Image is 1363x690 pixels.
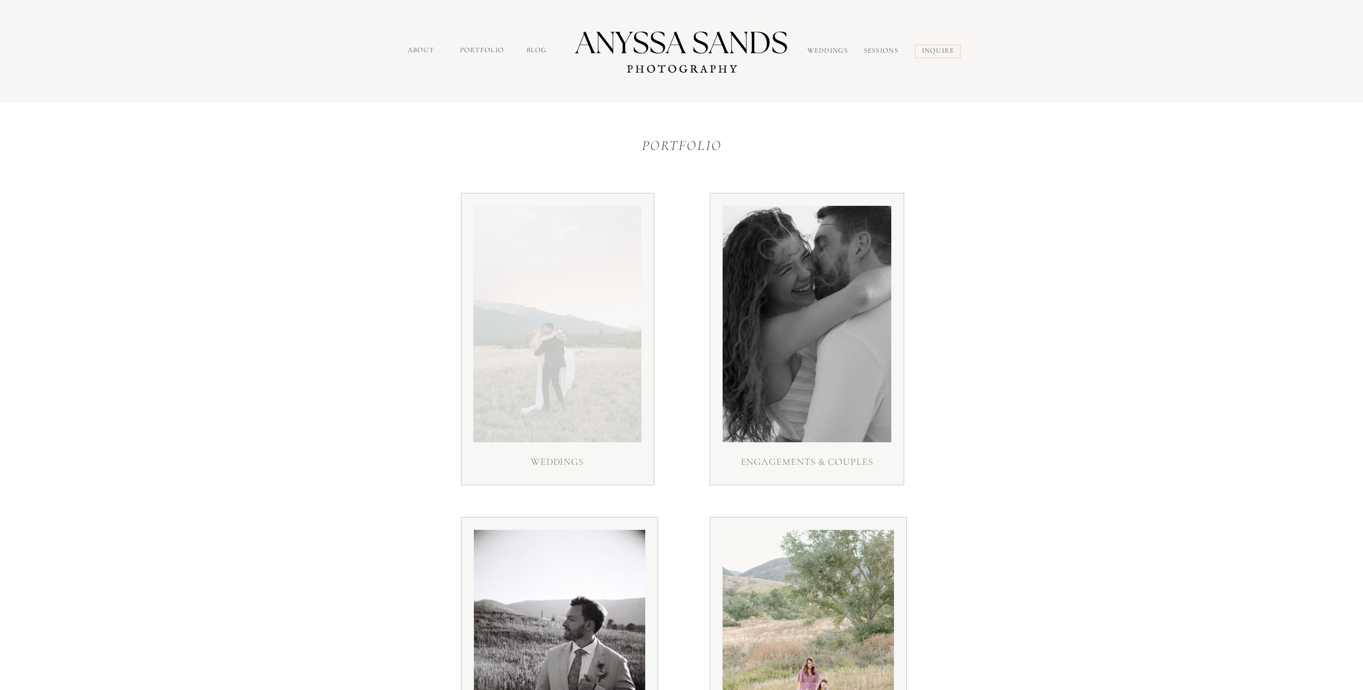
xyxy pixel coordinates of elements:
a: Weddings [807,46,853,58]
a: sessions [864,46,903,59]
a: Blog [527,45,551,57]
i: portfolio [642,137,722,154]
a: weddings [513,455,602,475]
a: about [408,45,437,57]
a: engagements & couples [736,455,878,475]
a: portfolio [460,45,506,57]
a: inquire [922,46,957,58]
